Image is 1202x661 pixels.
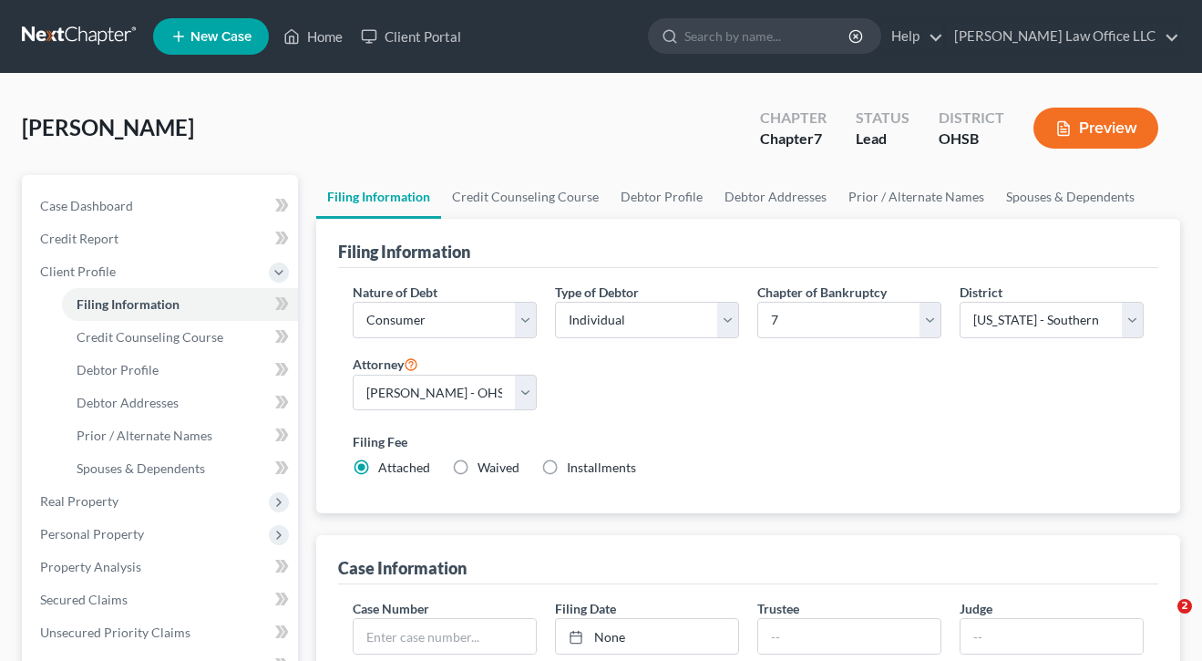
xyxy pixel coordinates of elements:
[26,551,298,584] a: Property Analysis
[40,493,118,509] span: Real Property
[316,175,441,219] a: Filing Information
[40,592,128,607] span: Secured Claims
[556,619,738,654] a: None
[960,283,1002,302] label: District
[939,129,1004,150] div: OHSB
[995,175,1145,219] a: Spouses & Dependents
[62,419,298,452] a: Prior / Alternate Names
[40,198,133,213] span: Case Dashboard
[26,190,298,222] a: Case Dashboard
[26,222,298,255] a: Credit Report
[757,599,799,618] label: Trustee
[26,616,298,649] a: Unsecured Priority Claims
[555,599,616,618] label: Filing Date
[353,353,418,375] label: Attorney
[939,108,1004,129] div: District
[40,559,141,574] span: Property Analysis
[62,387,298,419] a: Debtor Addresses
[684,19,851,53] input: Search by name...
[353,599,429,618] label: Case Number
[77,329,223,345] span: Credit Counseling Course
[945,20,1179,53] a: [PERSON_NAME] Law Office LLC
[338,241,470,263] div: Filing Information
[62,321,298,354] a: Credit Counseling Course
[714,175,837,219] a: Debtor Addresses
[610,175,714,219] a: Debtor Profile
[567,460,636,475] span: Installments
[77,362,159,377] span: Debtor Profile
[478,460,519,475] span: Waived
[760,108,827,129] div: Chapter
[40,263,116,279] span: Client Profile
[338,557,467,579] div: Case Information
[814,129,822,147] span: 7
[1033,108,1158,149] button: Preview
[378,460,430,475] span: Attached
[274,20,352,53] a: Home
[22,114,194,140] span: [PERSON_NAME]
[1140,599,1184,643] iframe: Intercom live chat
[353,283,437,302] label: Nature of Debt
[555,283,639,302] label: Type of Debtor
[1177,599,1192,614] span: 2
[26,584,298,616] a: Secured Claims
[837,175,995,219] a: Prior / Alternate Names
[77,296,180,312] span: Filing Information
[77,428,212,443] span: Prior / Alternate Names
[856,108,909,129] div: Status
[760,129,827,150] div: Chapter
[441,175,610,219] a: Credit Counseling Course
[40,231,118,246] span: Credit Report
[758,619,940,654] input: --
[40,625,190,640] span: Unsecured Priority Claims
[62,354,298,387] a: Debtor Profile
[190,30,252,44] span: New Case
[882,20,943,53] a: Help
[62,452,298,485] a: Spouses & Dependents
[961,619,1143,654] input: --
[62,288,298,321] a: Filing Information
[77,460,205,476] span: Spouses & Dependents
[77,395,179,410] span: Debtor Addresses
[960,599,992,618] label: Judge
[353,432,1144,451] label: Filing Fee
[40,526,144,542] span: Personal Property
[856,129,909,150] div: Lead
[354,619,536,654] input: Enter case number...
[352,20,470,53] a: Client Portal
[757,283,887,302] label: Chapter of Bankruptcy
